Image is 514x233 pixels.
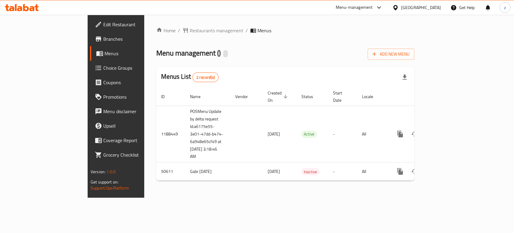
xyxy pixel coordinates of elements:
div: Menu-management [336,4,373,11]
span: Promotions [103,93,169,101]
span: Edit Restaurant [103,21,169,28]
a: Upsell [90,119,173,133]
span: Menus [257,27,271,34]
div: Active [301,131,317,138]
div: Export file [397,70,412,85]
span: ID [161,93,173,100]
th: Actions [388,88,456,106]
td: - [328,106,357,162]
td: - [328,162,357,181]
span: [DATE] [268,130,280,138]
span: Menus [104,50,169,57]
span: Name [190,93,208,100]
td: All [357,106,388,162]
span: z [504,4,506,11]
span: [DATE] [268,168,280,175]
span: Grocery Checklist [103,151,169,158]
span: Coupons [103,79,169,86]
a: Support.OpsPlatform [91,184,129,192]
button: Change Status [407,164,422,179]
button: Add New Menu [368,49,414,60]
span: Locale [362,93,381,100]
li: / [178,27,180,34]
span: Upsell [103,122,169,129]
a: Grocery Checklist [90,148,173,162]
a: Restaurants management [182,27,243,34]
a: Menus [90,46,173,61]
span: Created On [268,89,289,104]
table: enhanced table [156,88,456,181]
span: Vendor [235,93,256,100]
span: 2 record(s) [193,75,218,80]
span: 1.0.0 [106,168,116,176]
div: Total records count [192,72,219,82]
span: Inactive [301,168,319,175]
a: Promotions [90,90,173,104]
span: Add New Menu [372,50,410,58]
span: Branches [103,35,169,43]
span: Active [301,131,317,138]
button: more [393,127,407,141]
span: Menu disclaimer [103,108,169,115]
a: Choice Groups [90,61,173,75]
a: Branches [90,32,173,46]
a: Edit Restaurant [90,17,173,32]
li: / [246,27,248,34]
span: Status [301,93,321,100]
a: Menu disclaimer [90,104,173,119]
td: All [357,162,388,181]
span: Get support on: [91,178,118,186]
div: [GEOGRAPHIC_DATA] [401,4,441,11]
nav: breadcrumb [156,27,414,34]
span: Menu management ( ) [156,46,221,60]
span: Version: [91,168,105,176]
a: Coverage Report [90,133,173,148]
h2: Menus List [161,72,219,82]
td: Gabr [DATE] [185,162,230,181]
button: Change Status [407,127,422,141]
a: Coupons [90,75,173,90]
span: Coverage Report [103,137,169,144]
span: Start Date [333,89,350,104]
td: POSMenu Update by delta request Id:a6175e55-3e01-47dd-b474-6a948e65cf49 at [DATE] 3:18:46 AM [185,106,230,162]
span: Choice Groups [103,64,169,72]
span: Restaurants management [190,27,243,34]
button: more [393,164,407,179]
